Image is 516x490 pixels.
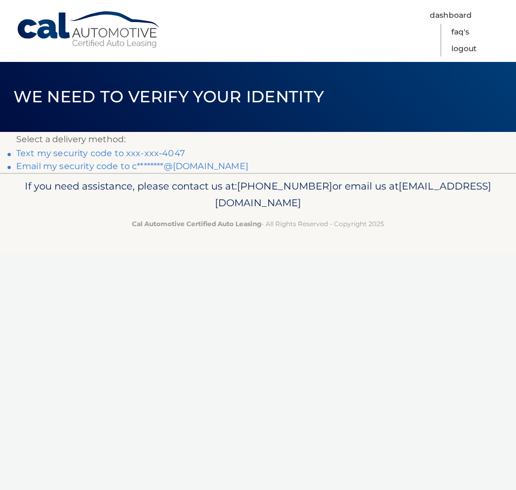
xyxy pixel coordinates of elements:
p: - All Rights Reserved - Copyright 2025 [16,218,500,229]
a: Email my security code to c********@[DOMAIN_NAME] [16,161,248,171]
strong: Cal Automotive Certified Auto Leasing [132,220,261,228]
p: Select a delivery method: [16,132,500,147]
span: [PHONE_NUMBER] [237,180,332,192]
a: Text my security code to xxx-xxx-4047 [16,148,185,158]
span: We need to verify your identity [13,87,324,107]
a: Dashboard [430,7,472,24]
a: Logout [451,40,477,57]
a: FAQ's [451,24,469,40]
p: If you need assistance, please contact us at: or email us at [16,178,500,212]
a: Cal Automotive [16,11,162,49]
